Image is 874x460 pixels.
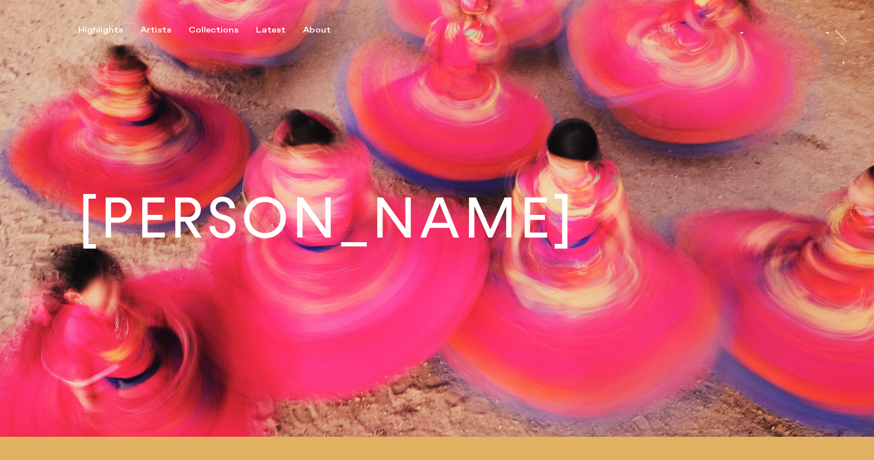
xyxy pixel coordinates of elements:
button: Artists [140,25,189,35]
div: Latest [256,25,286,35]
div: Highlights [78,25,123,35]
div: Artists [140,25,171,35]
button: Highlights [78,25,140,35]
div: About [303,25,331,35]
div: Collections [189,25,239,35]
button: Latest [256,25,303,35]
h1: [PERSON_NAME] [78,191,576,247]
a: [PERSON_NAME] [740,22,829,34]
button: About [303,25,348,35]
a: At [PERSON_NAME] [843,47,854,95]
button: Collections [189,25,256,35]
div: At [PERSON_NAME] [834,47,843,151]
div: [PERSON_NAME] [740,33,829,42]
